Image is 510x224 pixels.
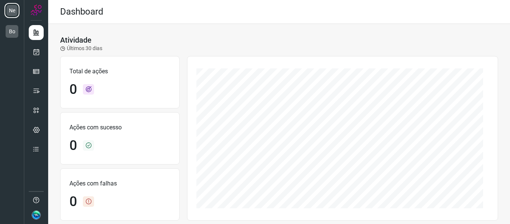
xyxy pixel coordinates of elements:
[69,194,77,210] h1: 0
[4,24,19,39] li: Bo
[60,36,91,45] h3: Atividade
[60,6,103,17] h2: Dashboard
[31,4,42,16] img: Logo
[4,3,19,18] li: Ne
[32,211,41,220] img: 47c40af94961a9f83d4b05d5585d06bd.jpg
[69,123,170,132] p: Ações com sucesso
[69,179,170,188] p: Ações com falhas
[69,82,77,98] h1: 0
[60,45,102,52] p: Últimos 30 dias
[69,138,77,154] h1: 0
[69,67,170,76] p: Total de ações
